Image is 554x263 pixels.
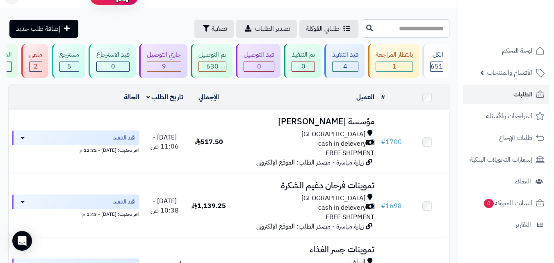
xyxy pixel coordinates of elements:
[318,203,366,213] span: cash in delevery
[498,22,546,39] img: logo-2.png
[318,139,366,149] span: cash in delevery
[499,132,532,144] span: طلبات الإرجاع
[366,44,421,78] a: بانتظار المراجعة 1
[234,181,374,190] h3: تموينات فرحان دغيم الشكرة
[12,209,139,218] div: اخر تحديث: [DATE] - 1:43 م
[124,92,139,102] a: الحالة
[301,130,365,139] span: [GEOGRAPHIC_DATA]
[376,62,413,71] div: 1
[60,62,79,71] div: 5
[147,62,181,71] div: 9
[502,45,532,57] span: لوحة التحكم
[463,193,549,213] a: السلات المتروكة0
[356,92,374,102] a: العميل
[463,172,549,191] a: العملاء
[484,199,494,208] span: 0
[301,62,305,71] span: 0
[257,62,261,71] span: 0
[299,20,358,38] a: طلباتي المُوكلة
[381,201,402,211] a: #1698
[162,62,166,71] span: 9
[483,197,532,209] span: السلات المتروكة
[487,67,532,78] span: الأقسام والمنتجات
[392,62,397,71] span: 1
[147,50,181,59] div: جاري التوصيل
[234,44,282,78] a: قيد التوصيل 0
[50,44,87,78] a: مسترجع 5
[244,62,274,71] div: 0
[206,62,219,71] span: 630
[381,92,385,102] a: #
[16,24,60,34] span: إضافة طلب جديد
[430,50,443,59] div: الكل
[381,137,402,147] a: #1700
[30,62,42,71] div: 2
[431,62,443,71] span: 651
[463,41,549,61] a: لوحة التحكم
[9,20,78,38] a: إضافة طلب جديد
[137,44,189,78] a: جاري التوصيل 9
[292,62,315,71] div: 0
[323,44,366,78] a: قيد التنفيذ 4
[515,219,531,231] span: التقارير
[96,50,130,59] div: قيد الاسترجاع
[97,62,129,71] div: 0
[463,128,549,148] a: طلبات الإرجاع
[198,50,226,59] div: تم التوصيل
[513,89,532,100] span: الطلبات
[463,106,549,126] a: المراجعات والأسئلة
[198,92,219,102] a: الإجمالي
[87,44,137,78] a: قيد الاسترجاع 0
[192,201,226,211] span: 1,139.25
[189,44,234,78] a: تم التوصيل 630
[29,50,42,59] div: ملغي
[256,222,364,231] span: زيارة مباشرة - مصدر الطلب: الموقع الإلكتروني
[326,148,374,158] span: FREE SHIPMENT
[515,176,531,187] span: العملاء
[292,50,315,59] div: تم التنفيذ
[343,62,347,71] span: 4
[381,137,385,147] span: #
[111,62,115,71] span: 0
[421,44,451,78] a: الكل651
[67,62,71,71] span: 5
[150,133,179,152] span: [DATE] - 11:06 ص
[12,231,32,251] div: Open Intercom Messenger
[59,50,79,59] div: مسترجع
[306,24,340,34] span: طلباتي المُوكلة
[463,150,549,169] a: إشعارات التحويلات البنكية
[326,212,374,222] span: FREE SHIPMENT
[12,145,139,154] div: اخر تحديث: [DATE] - 12:32 م
[236,20,297,38] a: تصدير الطلبات
[256,158,364,167] span: زيارة مباشرة - مصدر الطلب: الموقع الإلكتروني
[470,154,532,165] span: إشعارات التحويلات البنكية
[146,92,184,102] a: تاريخ الطلب
[34,62,38,71] span: 2
[255,24,290,34] span: تصدير الطلبات
[212,24,227,34] span: تصفية
[282,44,323,78] a: تم التنفيذ 0
[486,110,532,122] span: المراجعات والأسئلة
[463,85,549,104] a: الطلبات
[195,137,223,147] span: 517.50
[332,50,358,59] div: قيد التنفيذ
[333,62,358,71] div: 4
[150,196,179,215] span: [DATE] - 10:38 ص
[234,245,374,254] h3: تموينات جسر الغذاء
[113,198,135,206] span: قيد التنفيذ
[199,62,226,71] div: 630
[20,44,50,78] a: ملغي 2
[463,215,549,235] a: التقارير
[301,194,365,203] span: [GEOGRAPHIC_DATA]
[244,50,274,59] div: قيد التوصيل
[234,117,374,126] h3: مؤسسة [PERSON_NAME]
[381,201,385,211] span: #
[194,20,234,38] button: تصفية
[376,50,413,59] div: بانتظار المراجعة
[113,134,135,142] span: قيد التنفيذ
